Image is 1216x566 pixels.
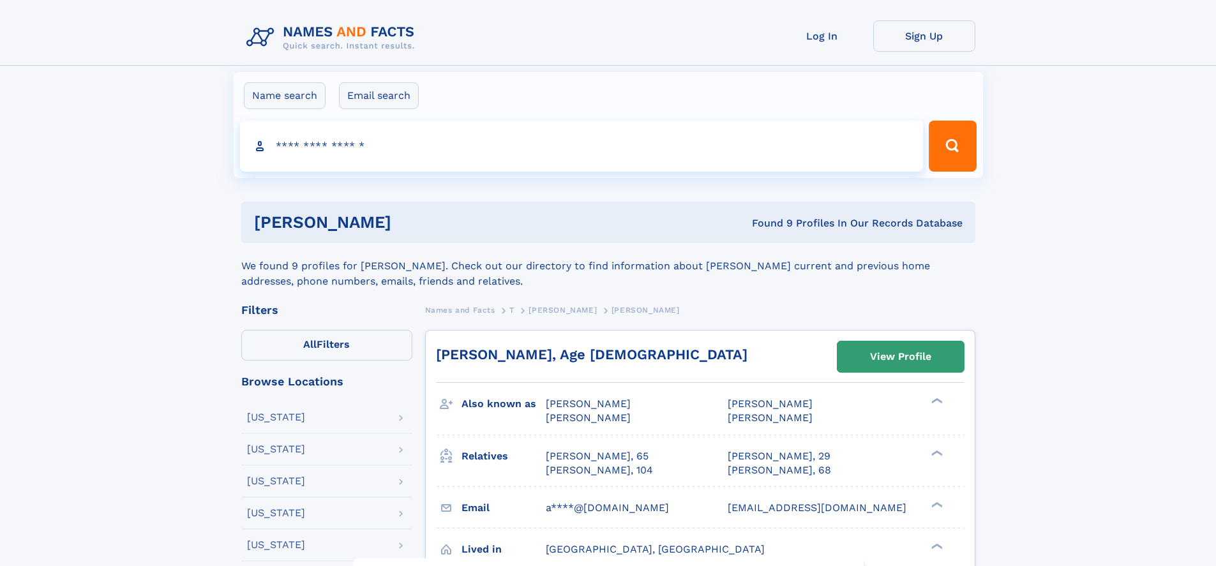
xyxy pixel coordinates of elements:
div: Found 9 Profiles In Our Records Database [571,216,963,230]
span: [PERSON_NAME] [546,398,631,410]
a: View Profile [837,341,964,372]
h3: Lived in [462,539,546,560]
div: [US_STATE] [247,540,305,550]
div: Browse Locations [241,376,412,387]
img: Logo Names and Facts [241,20,425,55]
a: Log In [771,20,873,52]
input: search input [240,121,924,172]
span: [EMAIL_ADDRESS][DOMAIN_NAME] [728,502,906,514]
div: ❯ [928,500,943,509]
span: [PERSON_NAME] [612,306,680,315]
label: Email search [339,82,419,109]
div: We found 9 profiles for [PERSON_NAME]. Check out our directory to find information about [PERSON_... [241,243,975,289]
div: [US_STATE] [247,476,305,486]
a: Names and Facts [425,302,495,318]
a: [PERSON_NAME], 104 [546,463,653,477]
span: [GEOGRAPHIC_DATA], [GEOGRAPHIC_DATA] [546,543,765,555]
div: ❯ [928,449,943,457]
div: Filters [241,304,412,316]
h3: Also known as [462,393,546,415]
span: T [509,306,514,315]
div: ❯ [928,397,943,405]
a: [PERSON_NAME], Age [DEMOGRAPHIC_DATA] [436,346,747,362]
h3: Email [462,497,546,519]
div: [US_STATE] [247,508,305,518]
button: Search Button [929,121,976,172]
span: All [303,338,317,350]
h1: [PERSON_NAME] [254,214,572,230]
div: [US_STATE] [247,444,305,454]
a: Sign Up [873,20,975,52]
span: [PERSON_NAME] [546,412,631,424]
a: [PERSON_NAME], 65 [546,449,649,463]
span: [PERSON_NAME] [728,398,813,410]
h3: Relatives [462,445,546,467]
span: [PERSON_NAME] [728,412,813,424]
label: Name search [244,82,326,109]
a: [PERSON_NAME] [529,302,597,318]
span: [PERSON_NAME] [529,306,597,315]
a: T [509,302,514,318]
a: [PERSON_NAME], 29 [728,449,830,463]
div: View Profile [870,342,931,371]
div: [US_STATE] [247,412,305,422]
a: [PERSON_NAME], 68 [728,463,831,477]
div: ❯ [928,542,943,550]
label: Filters [241,330,412,361]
